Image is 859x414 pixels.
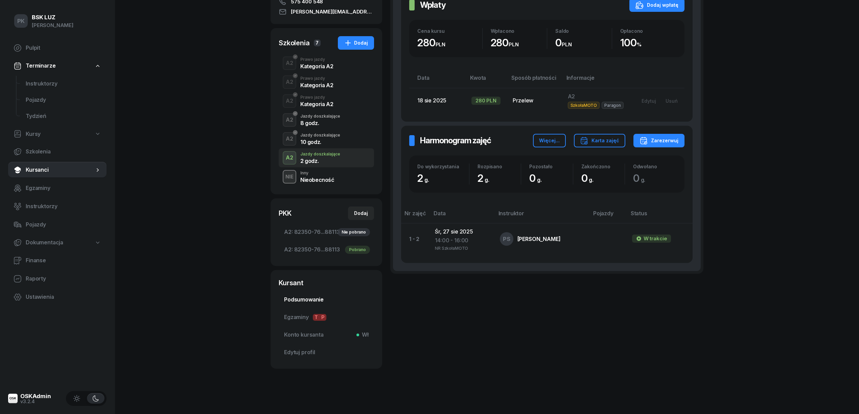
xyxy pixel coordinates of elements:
div: Zakończono [581,164,625,169]
div: Opłacono [620,28,677,34]
span: Edytuj profil [284,348,369,357]
a: Egzaminy [8,180,107,196]
div: Nieobecność [300,177,334,182]
div: Kategoria A2 [300,82,333,88]
div: Zarezerwuj [640,137,678,145]
div: Usuń [666,98,678,104]
div: Prawo jazdy [300,95,333,99]
div: v3.2.4 [20,399,51,404]
small: g. [641,176,646,183]
div: Odwołano [633,164,676,169]
div: Saldo [555,28,612,34]
div: NIE [283,172,296,181]
button: A2 [283,56,296,70]
div: Więcej... [539,137,560,145]
div: Inny [300,171,334,175]
span: 2 [417,172,433,184]
div: A2 [283,114,296,126]
span: Egzaminy [284,313,369,322]
div: BSK LUZ [32,15,73,20]
a: Szkolenia [8,144,107,160]
div: Przelew [513,96,557,105]
div: 8 godz. [300,120,340,126]
th: Kwota [466,73,507,88]
a: Dokumentacja [8,235,107,250]
div: [PERSON_NAME] [32,21,73,30]
span: Dokumentacja [26,238,63,247]
a: Podsumowanie [279,292,374,308]
span: Pulpit [26,44,101,52]
a: Pojazdy [8,217,107,233]
span: 82350-76...88113 [284,245,369,254]
button: A2 [283,94,296,108]
span: A2 [568,93,575,100]
a: Kursy [8,126,107,142]
div: A2 [283,57,296,69]
small: PLN [509,41,519,48]
span: [PERSON_NAME][EMAIL_ADDRESS][DOMAIN_NAME] [291,8,374,16]
span: 18 sie 2025 [417,97,446,104]
button: A2Jazdy doszkalające2 godz. [279,148,374,167]
button: A2 [283,132,296,146]
a: Instruktorzy [20,76,107,92]
th: Status [627,209,693,223]
div: Dodaj wpłatę [635,1,678,9]
span: Szkolenia [26,147,101,156]
div: Jazdy doszkalające [300,114,340,118]
span: Wł [359,331,369,339]
div: Pobrano [345,246,370,254]
div: Dodaj [344,39,368,47]
div: Do wykorzystania [417,164,469,169]
td: 1 - 2 [401,223,429,255]
td: Śr, 27 sie 2025 [429,223,494,255]
div: 0 [555,36,612,49]
span: 82350-76...88113 [284,228,369,237]
small: % [637,41,642,48]
img: logo-xs@2x.png [8,394,18,403]
span: T [313,314,320,321]
span: PK [17,18,25,24]
a: A2:82350-76...88113Nie pobrano [279,224,374,240]
th: Data [429,209,494,223]
span: Tydzień [26,112,101,121]
div: A2 [283,152,296,164]
a: Konto kursantaWł [279,327,374,343]
th: Instruktor [494,209,589,223]
div: Szkolenia [279,38,310,48]
span: Ustawienia [26,293,101,301]
div: Cena kursu [417,28,482,34]
a: Instruktorzy [8,198,107,215]
div: Jazdy doszkalające [300,152,340,156]
div: 10 godz. [300,139,340,145]
button: A2Prawo jazdyKategoria A2 [279,54,374,73]
span: PS [503,236,510,242]
div: 100 [620,36,677,49]
a: Ustawienia [8,289,107,305]
a: Finanse [8,252,107,269]
div: 280 PLN [471,97,501,105]
th: Nr zajęć [401,209,429,223]
span: A2: [284,245,293,254]
small: g. [485,176,489,183]
div: OSKAdmin [20,393,51,399]
span: Terminarze [26,62,55,70]
button: NIEInnyNieobecność [279,167,374,186]
th: Pojazdy [589,209,627,223]
div: Kategoria A2 [300,101,333,107]
div: Wpłacono [491,28,547,34]
button: Więcej... [533,134,566,147]
button: A2Jazdy doszkalające10 godz. [279,129,374,148]
button: A2 [283,113,296,127]
div: PKK [279,209,292,218]
div: Jazdy doszkalające [300,133,340,137]
button: Dodaj [338,36,374,50]
div: Prawo jazdy [300,76,333,80]
span: Podsumowanie [284,295,369,304]
div: 280 [491,36,547,49]
button: NIE [283,170,296,184]
span: Kursy [26,130,41,139]
h2: Harmonogram zajęć [420,135,491,146]
span: 2 [478,172,493,184]
span: Egzaminy [26,184,101,193]
div: Pozostało [529,164,573,169]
